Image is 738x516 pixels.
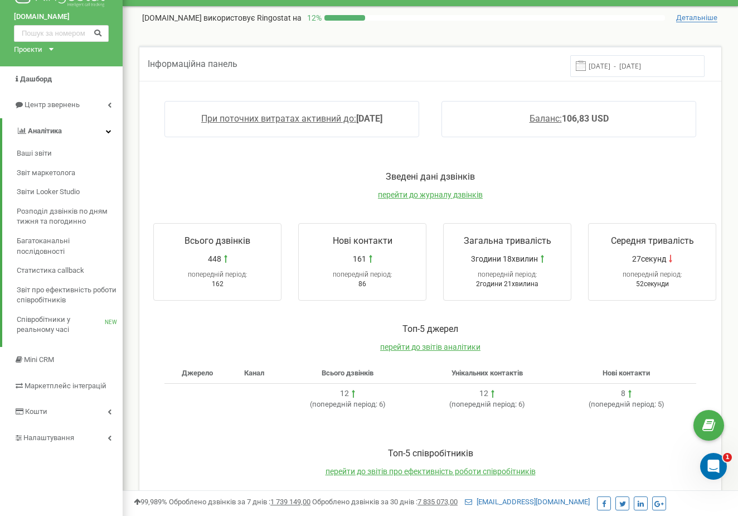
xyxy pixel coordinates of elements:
span: попередній період: [591,400,656,408]
span: 1 [723,453,732,462]
span: Оброблено дзвінків за 7 днів : [169,498,310,506]
span: Всього дзвінків [184,235,250,246]
span: 3години 18хвилин [471,253,538,264]
span: Загальна тривалість [464,235,551,246]
a: Багатоканальні послідовності [17,232,123,261]
span: При поточних витратах активний до: [201,113,356,124]
span: використовує Ringostat на [203,13,302,22]
a: Баланс:106,83 USD [530,113,609,124]
div: 8 [621,388,625,399]
span: 99,989% [134,498,167,506]
span: Аналiтика [28,127,62,135]
span: попередній період: [312,400,377,408]
span: Співробітники у реальному часі [17,315,105,335]
a: Звіти Looker Studio [17,182,123,202]
div: 12 [340,388,349,399]
iframe: Intercom live chat [700,453,727,480]
a: Розподіл дзвінків по дням тижня та погодинно [17,202,123,232]
span: 52секунди [636,280,669,288]
span: Розподіл дзвінків по дням тижня та погодинно [17,206,117,227]
span: попередній період: [188,271,247,278]
span: 27секунд [632,253,666,264]
a: перейти до журналу дзвінків [378,190,483,199]
span: попередній період: [451,400,517,408]
span: Інформаційна панель [148,59,237,69]
span: 448 [208,253,221,264]
span: Всього дзвінків [322,369,373,377]
span: Джерело [182,369,213,377]
a: Співробітники у реальному часіNEW [17,310,123,340]
span: Детальніше [676,13,717,22]
input: Пошук за номером [14,25,109,42]
a: [DOMAIN_NAME] [14,12,109,22]
span: Унікальних контактів [451,369,523,377]
span: Середня тривалість [611,235,694,246]
span: Звіт про ефективність роботи співробітників [17,285,117,306]
span: ( 5 ) [589,400,664,408]
u: 7 835 073,00 [417,498,458,506]
span: Звіти Looker Studio [17,187,80,197]
a: Ваші звіти [17,144,123,163]
span: Звіт маркетолога [17,168,75,179]
span: Дашборд [20,75,52,83]
div: Проєкти [14,45,42,55]
span: Кошти [25,407,47,416]
span: Mini CRM [24,355,54,364]
span: Ваші звіти [17,148,52,159]
p: [DOMAIN_NAME] [142,12,302,23]
span: Канал [244,369,264,377]
a: перейти до звітів про ефективність роботи співробітників [326,467,536,476]
div: 12 [479,388,488,399]
span: Маркетплейс інтеграцій [25,382,106,390]
span: Багатоканальні послідовності [17,236,117,257]
span: Нові контакти [603,369,650,377]
a: Звіт про ефективність роботи співробітників [17,281,123,310]
a: При поточних витратах активний до:[DATE] [201,113,382,124]
span: Toп-5 джерел [402,324,458,334]
span: 162 [212,280,224,288]
p: 12 % [302,12,324,23]
span: попередній період: [333,271,392,278]
a: перейти до звітів аналітики [380,343,480,351]
span: Toп-5 співробітників [388,448,473,459]
span: Статистика callback [17,266,84,276]
span: ( 6 ) [310,400,386,408]
span: Центр звернень [25,100,80,109]
span: Нові контакти [333,235,392,246]
span: попередній період: [478,271,537,278]
span: 86 [358,280,366,288]
span: Баланс: [530,113,562,124]
span: 161 [353,253,366,264]
span: Налаштування [23,433,74,442]
a: Статистика callback [17,261,123,281]
u: 1 739 149,00 [270,498,310,506]
span: Оброблено дзвінків за 30 днів : [312,498,458,506]
span: попередній період: [623,271,682,278]
a: [EMAIL_ADDRESS][DOMAIN_NAME] [465,498,590,506]
span: ( 6 ) [449,400,525,408]
a: Аналiтика [2,118,123,144]
a: Звіт маркетолога [17,163,123,183]
span: Зведені дані дзвінків [386,171,475,182]
span: 2години 21хвилина [476,280,538,288]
